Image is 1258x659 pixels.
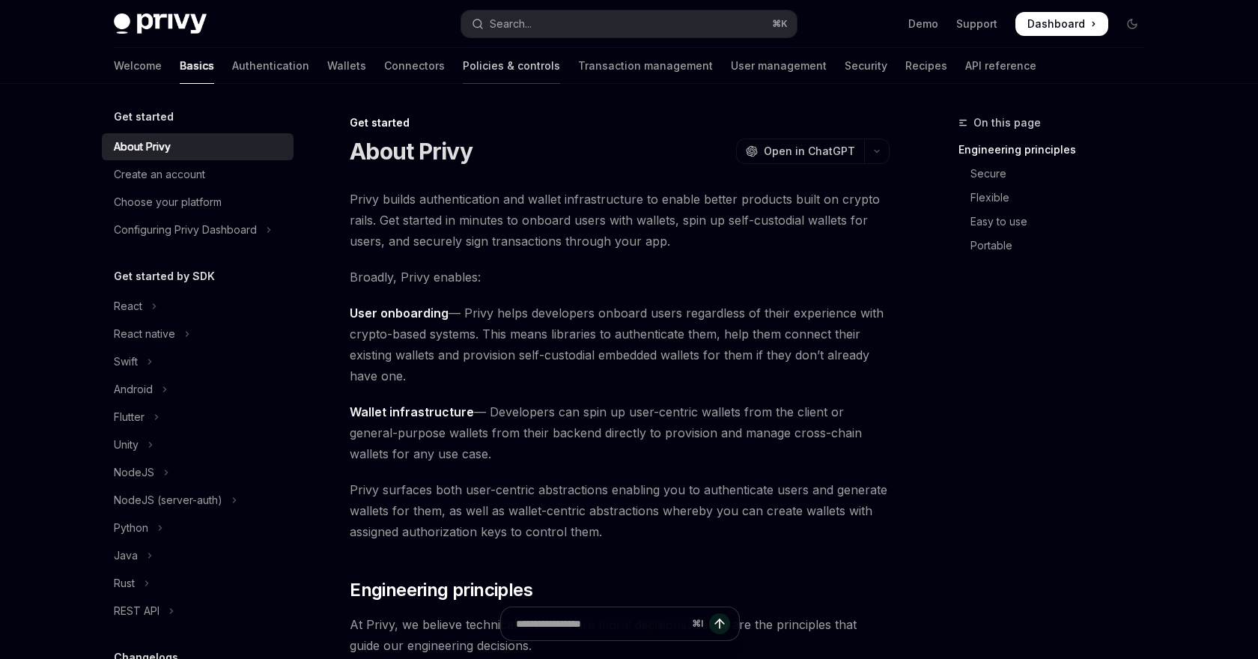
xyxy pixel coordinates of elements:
[102,189,294,216] a: Choose your platform
[180,48,214,84] a: Basics
[956,16,997,31] a: Support
[350,401,890,464] span: — Developers can spin up user-centric wallets from the client or general-purpose wallets from the...
[490,15,532,33] div: Search...
[709,613,730,634] button: Send message
[350,479,890,542] span: Privy surfaces both user-centric abstractions enabling you to authenticate users and generate wal...
[114,267,215,285] h5: Get started by SDK
[845,48,887,84] a: Security
[102,376,294,403] button: Toggle Android section
[350,138,472,165] h1: About Privy
[516,607,686,640] input: Ask a question...
[114,353,138,371] div: Swift
[102,133,294,160] a: About Privy
[102,514,294,541] button: Toggle Python section
[102,293,294,320] button: Toggle React section
[965,48,1036,84] a: API reference
[764,144,855,159] span: Open in ChatGPT
[327,48,366,84] a: Wallets
[102,348,294,375] button: Toggle Swift section
[114,13,207,34] img: dark logo
[905,48,947,84] a: Recipes
[384,48,445,84] a: Connectors
[578,48,713,84] a: Transaction management
[973,114,1041,132] span: On this page
[1120,12,1144,36] button: Toggle dark mode
[958,210,1156,234] a: Easy to use
[114,221,257,239] div: Configuring Privy Dashboard
[102,570,294,597] button: Toggle Rust section
[102,487,294,514] button: Toggle NodeJS (server-auth) section
[350,578,532,602] span: Engineering principles
[114,408,145,426] div: Flutter
[114,165,205,183] div: Create an account
[102,598,294,625] button: Toggle REST API section
[102,216,294,243] button: Toggle Configuring Privy Dashboard section
[350,303,890,386] span: — Privy helps developers onboard users regardless of their experience with crypto-based systems. ...
[114,491,222,509] div: NodeJS (server-auth)
[114,193,222,211] div: Choose your platform
[772,18,788,30] span: ⌘ K
[114,108,174,126] h5: Get started
[1027,16,1085,31] span: Dashboard
[958,162,1156,186] a: Secure
[350,267,890,288] span: Broadly, Privy enables:
[731,48,827,84] a: User management
[958,234,1156,258] a: Portable
[102,542,294,569] button: Toggle Java section
[114,297,142,315] div: React
[102,321,294,347] button: Toggle React native section
[114,547,138,565] div: Java
[350,306,449,321] strong: User onboarding
[736,139,864,164] button: Open in ChatGPT
[1015,12,1108,36] a: Dashboard
[114,436,139,454] div: Unity
[114,325,175,343] div: React native
[102,459,294,486] button: Toggle NodeJS section
[958,186,1156,210] a: Flexible
[114,519,148,537] div: Python
[958,138,1156,162] a: Engineering principles
[114,464,154,482] div: NodeJS
[114,380,153,398] div: Android
[102,161,294,188] a: Create an account
[463,48,560,84] a: Policies & controls
[114,48,162,84] a: Welcome
[350,404,474,419] strong: Wallet infrastructure
[114,574,135,592] div: Rust
[114,602,159,620] div: REST API
[114,138,171,156] div: About Privy
[102,404,294,431] button: Toggle Flutter section
[102,431,294,458] button: Toggle Unity section
[232,48,309,84] a: Authentication
[350,115,890,130] div: Get started
[908,16,938,31] a: Demo
[350,189,890,252] span: Privy builds authentication and wallet infrastructure to enable better products built on crypto r...
[461,10,797,37] button: Open search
